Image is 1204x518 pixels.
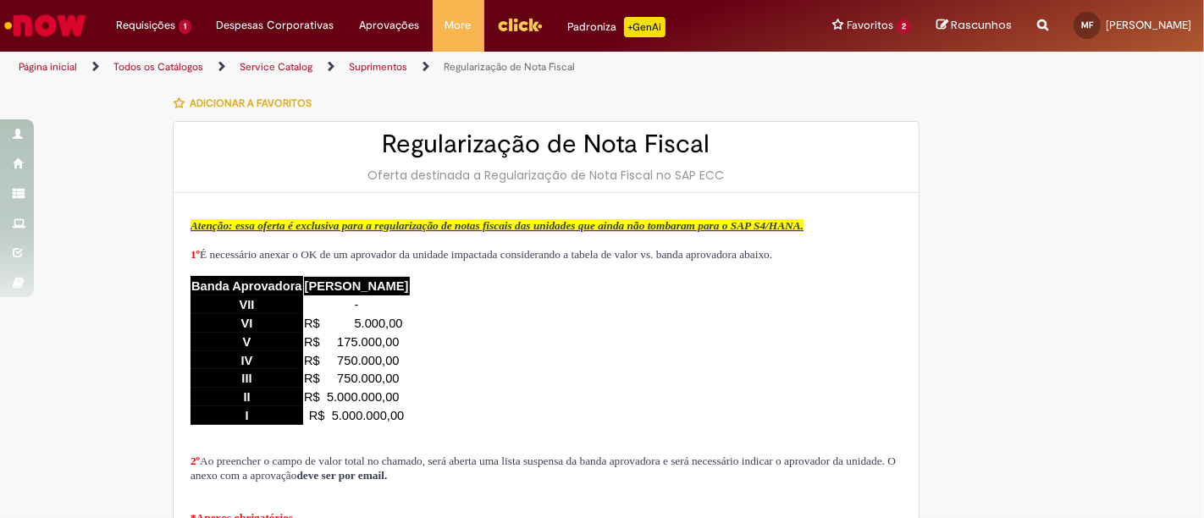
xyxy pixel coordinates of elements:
[190,96,312,110] span: Adicionar a Favoritos
[303,276,410,295] td: [PERSON_NAME]
[113,60,203,74] a: Todos os Catálogos
[191,295,303,314] td: VII
[191,276,303,295] td: Banda Aprovadora
[217,17,334,34] span: Despesas Corporativas
[1106,18,1191,32] span: [PERSON_NAME]
[191,369,303,388] td: III
[303,333,410,351] td: R$ 175.000,00
[191,388,303,406] td: II
[179,19,191,34] span: 1
[191,333,303,351] td: V
[568,17,666,37] div: Padroniza
[624,17,666,37] p: +GenAi
[191,455,200,467] span: 2º
[303,388,410,406] td: R$ 5.000.000,00
[303,295,410,314] td: -
[296,469,387,482] strong: deve ser por email.
[349,60,407,74] a: Suprimentos
[116,17,175,34] span: Requisições
[445,17,472,34] span: More
[444,60,575,74] a: Regularização de Nota Fiscal
[936,18,1012,34] a: Rascunhos
[191,248,200,261] span: 1º
[951,17,1012,33] span: Rascunhos
[497,12,543,37] img: click_logo_yellow_360x200.png
[897,19,911,34] span: 2
[303,314,410,333] td: R$ 5.000,00
[191,167,902,184] div: Oferta destinada a Regularização de Nota Fiscal no SAP ECC
[191,406,303,425] td: I
[1081,19,1093,30] span: MF
[191,351,303,370] td: IV
[2,8,89,42] img: ServiceNow
[191,248,772,261] span: É necessário anexar o OK de um aprovador da unidade impactada considerando a tabela de valor vs. ...
[13,52,790,83] ul: Trilhas de página
[191,314,303,333] td: VI
[303,351,410,370] td: R$ 750.000,00
[191,130,902,158] h2: Regularização de Nota Fiscal
[303,406,410,425] td: R$ 5.000.000,00
[19,60,77,74] a: Página inicial
[173,85,321,121] button: Adicionar a Favoritos
[240,60,312,74] a: Service Catalog
[191,455,896,482] span: Ao preencher o campo de valor total no chamado, será aberta uma lista suspensa da banda aprovador...
[847,17,893,34] span: Favoritos
[360,17,420,34] span: Aprovações
[191,219,804,232] span: Atenção: essa oferta é exclusiva para a regularização de notas fiscais das unidades que ainda não...
[303,369,410,388] td: R$ 750.000,00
